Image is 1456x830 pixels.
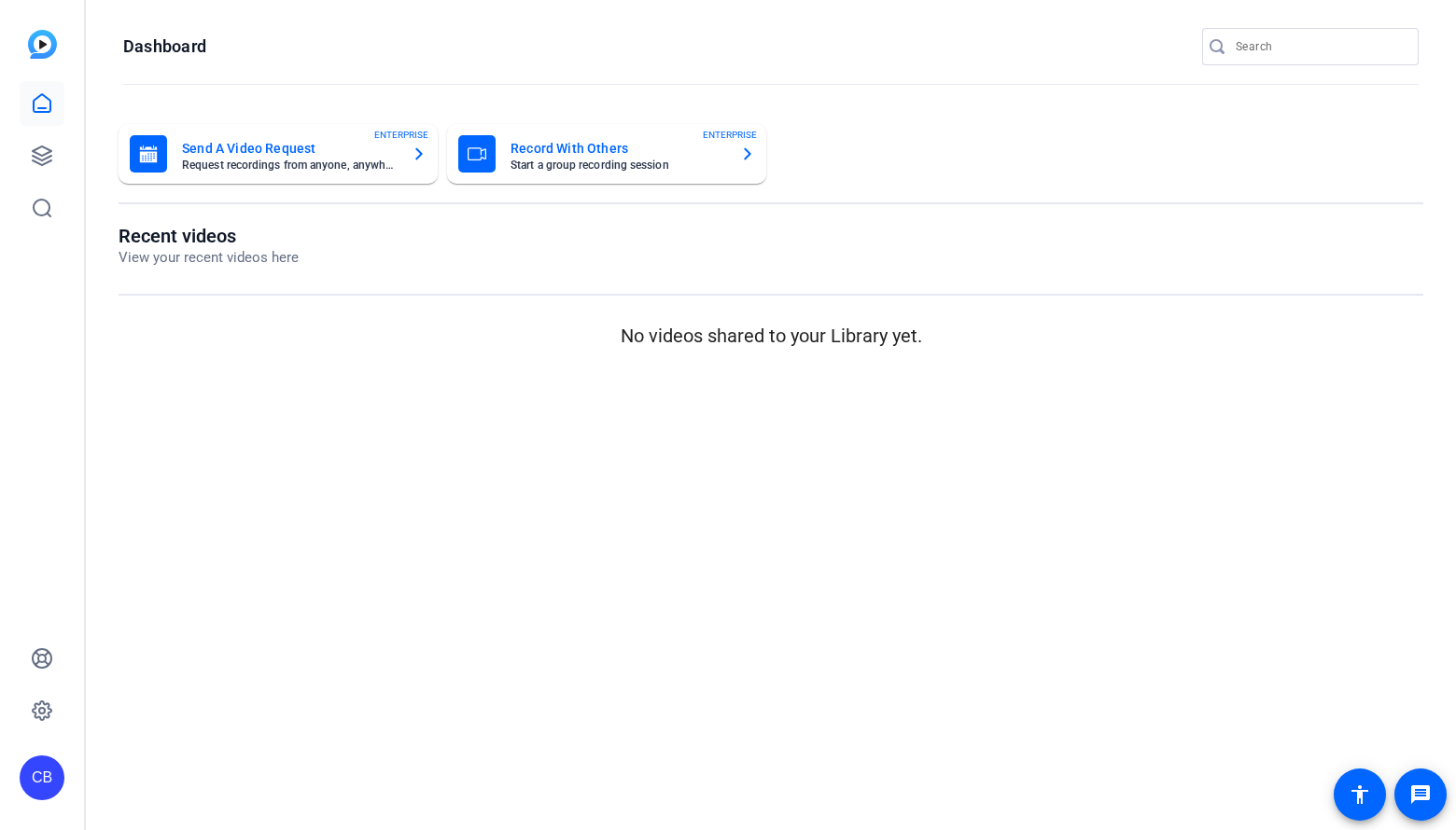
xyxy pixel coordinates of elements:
mat-icon: accessibility [1349,783,1371,806]
span: ENTERPRISE [374,128,428,142]
div: CB [20,755,64,800]
button: Record With OthersStart a group recording sessionENTERPRISE [447,124,766,184]
img: blue-gradient.svg [28,30,57,59]
mat-icon: message [1409,783,1432,806]
h1: Dashboard [123,35,206,58]
mat-card-subtitle: Request recordings from anyone, anywhere [182,159,397,171]
mat-card-title: Record With Others [511,137,725,159]
mat-card-title: Send A Video Request [182,137,397,159]
h1: Recent videos [119,225,299,247]
span: ENTERPRISE [703,128,757,142]
mat-card-subtitle: Start a group recording session [511,159,725,171]
button: Send A Video RequestRequest recordings from anyone, anywhereENTERPRISE [119,124,438,184]
p: No videos shared to your Library yet. [119,322,1423,350]
input: Search [1236,35,1404,58]
p: View your recent videos here [119,247,299,269]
